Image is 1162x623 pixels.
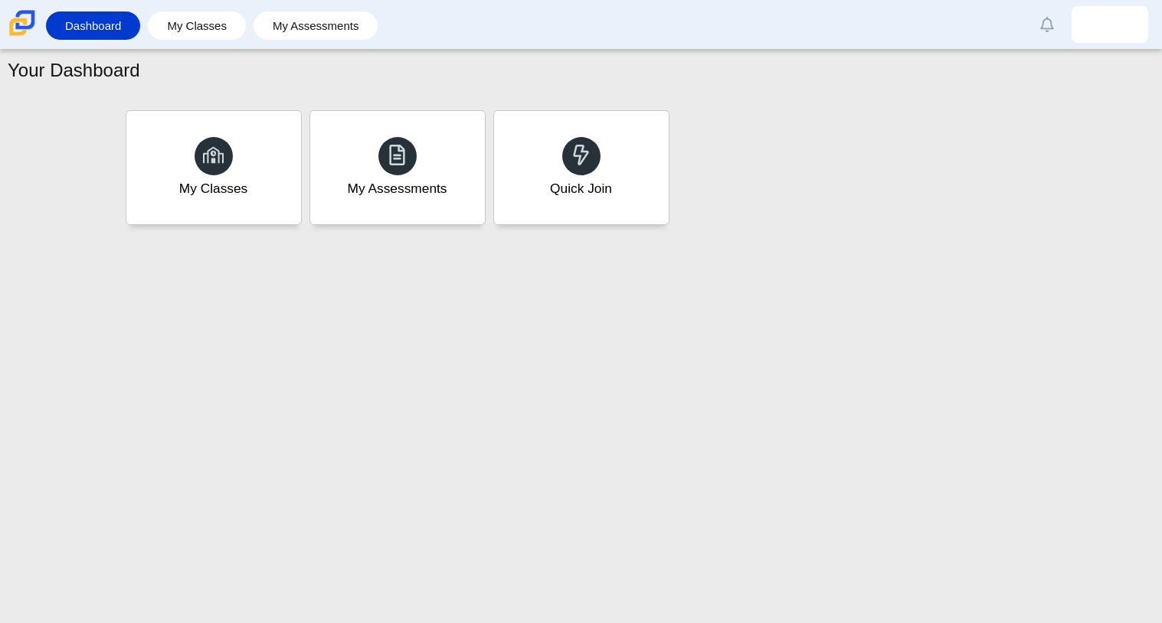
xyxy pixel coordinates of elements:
[261,11,371,40] a: My Assessments
[6,7,38,39] img: Carmen School of Science & Technology
[54,11,133,40] a: Dashboard
[1072,6,1148,43] a: jayden.turner.O4xRtu
[8,57,140,83] h1: Your Dashboard
[550,179,612,198] div: Quick Join
[179,179,248,198] div: My Classes
[1098,12,1122,37] img: jayden.turner.O4xRtu
[309,110,486,225] a: My Assessments
[126,110,302,225] a: My Classes
[1030,8,1064,41] a: Alerts
[6,28,38,41] a: Carmen School of Science & Technology
[348,179,447,198] div: My Assessments
[155,11,238,40] a: My Classes
[493,110,669,225] a: Quick Join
